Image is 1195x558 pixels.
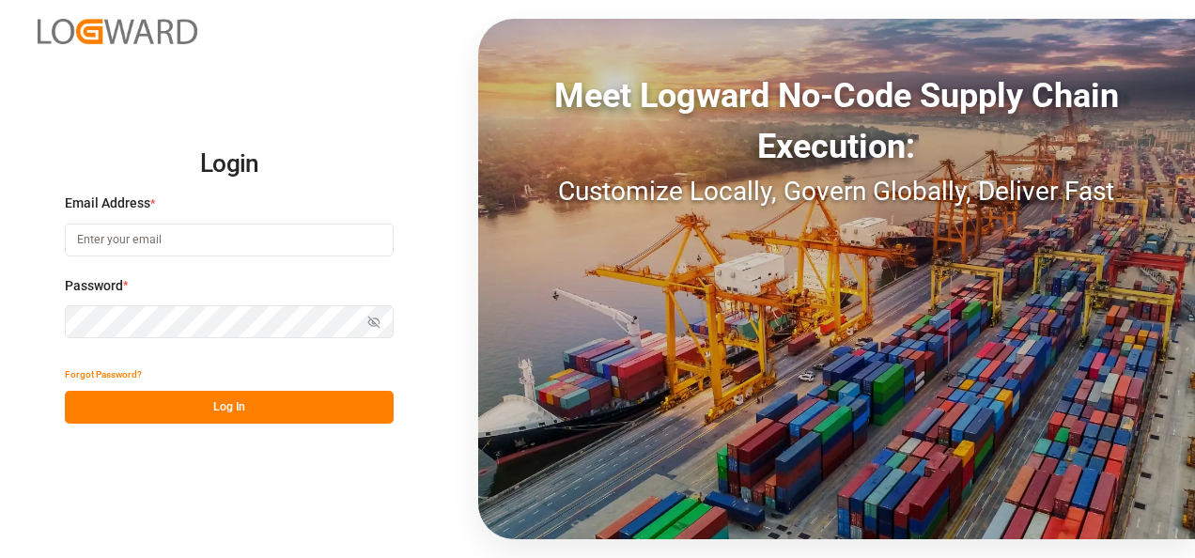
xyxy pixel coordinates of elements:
div: Meet Logward No-Code Supply Chain Execution: [478,70,1195,172]
div: Customize Locally, Govern Globally, Deliver Fast [478,172,1195,211]
img: Logward_new_orange.png [38,19,197,44]
button: Forgot Password? [65,358,142,391]
button: Log In [65,391,394,424]
h2: Login [65,134,394,194]
span: Password [65,276,123,296]
input: Enter your email [65,224,394,256]
span: Email Address [65,194,150,213]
